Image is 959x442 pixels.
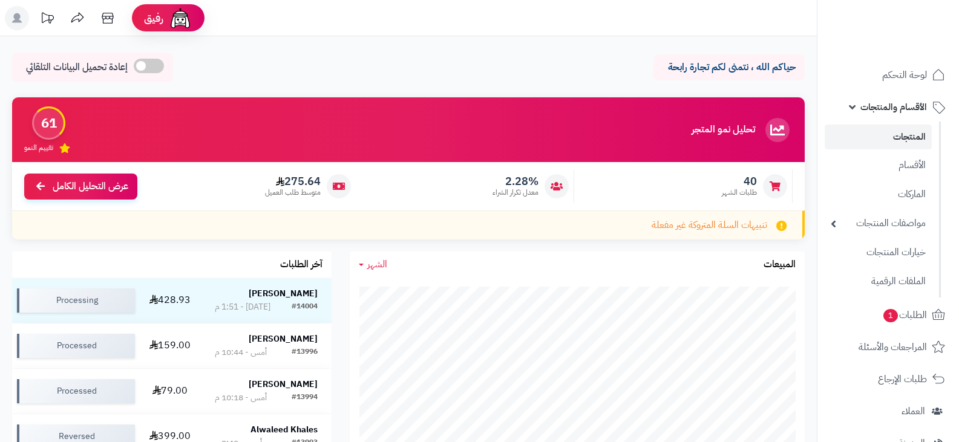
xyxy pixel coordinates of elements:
h3: آخر الطلبات [280,259,322,270]
a: عرض التحليل الكامل [24,174,137,200]
a: الطلبات1 [825,301,952,330]
strong: [PERSON_NAME] [249,287,318,300]
div: #14004 [292,301,318,313]
span: الطلبات [882,307,927,323]
a: العملاء [825,397,952,426]
span: طلبات الشهر [722,187,757,198]
span: عرض التحليل الكامل [53,180,128,193]
div: أمس - 10:44 م [215,346,267,359]
span: الأقسام والمنتجات [860,99,927,115]
a: مواصفات المنتجات [825,210,932,236]
div: Processing [17,288,135,313]
a: طلبات الإرجاع [825,365,952,394]
td: 159.00 [140,323,201,368]
a: لوحة التحكم [825,60,952,89]
h3: المبيعات [764,259,796,270]
span: رفيق [144,11,163,25]
div: Processed [17,379,135,403]
a: الشهر [359,258,387,271]
h3: تحليل نمو المتجر [692,125,755,135]
span: معدل تكرار الشراء [493,187,538,198]
span: إعادة تحميل البيانات التلقائي [26,60,128,74]
span: الشهر [367,257,387,271]
div: Processed [17,334,135,358]
td: 428.93 [140,278,201,323]
span: 40 [722,175,757,188]
span: المراجعات والأسئلة [859,339,927,356]
a: الأقسام [825,152,932,178]
span: 275.64 [265,175,321,188]
strong: [PERSON_NAME] [249,333,318,345]
a: تحديثات المنصة [32,6,62,33]
span: طلبات الإرجاع [878,371,927,388]
td: 79.00 [140,369,201,414]
span: 1 [883,308,898,322]
div: #13994 [292,392,318,404]
img: ai-face.png [168,6,192,30]
strong: [PERSON_NAME] [249,378,318,391]
a: خيارات المنتجات [825,239,932,265]
strong: Alwaleed Khales [250,423,318,436]
div: أمس - 10:18 م [215,392,267,404]
span: متوسط طلب العميل [265,187,321,198]
span: 2.28% [493,175,538,188]
a: الماركات [825,181,932,207]
div: #13996 [292,346,318,359]
span: تنبيهات السلة المتروكة غير مفعلة [652,218,767,232]
a: المنتجات [825,125,932,149]
span: تقييم النمو [24,143,53,153]
div: [DATE] - 1:51 م [215,301,270,313]
p: حياكم الله ، نتمنى لكم تجارة رابحة [663,60,796,74]
span: العملاء [902,403,925,420]
a: المراجعات والأسئلة [825,333,952,362]
img: logo-2.png [877,28,948,54]
a: الملفات الرقمية [825,268,932,294]
span: لوحة التحكم [882,67,927,83]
